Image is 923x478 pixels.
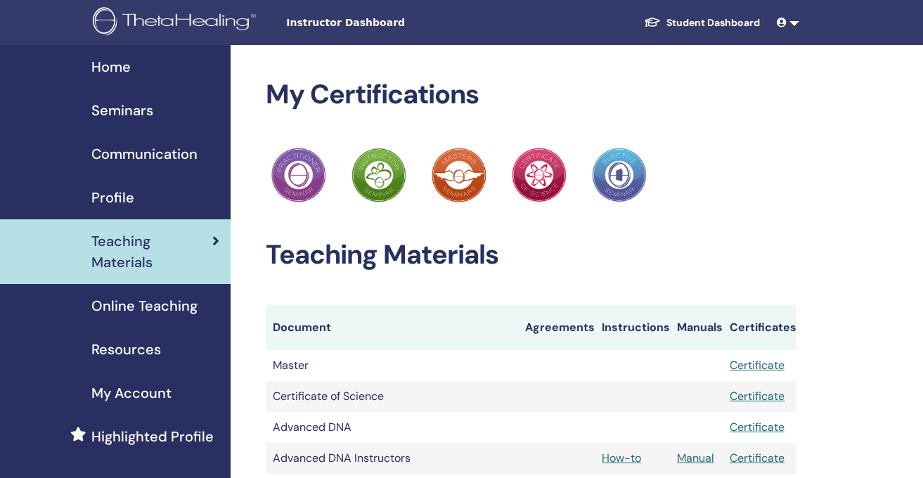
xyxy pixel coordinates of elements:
span: Seminars [91,100,153,121]
a: How-to [602,451,641,465]
td: Advanced DNA [266,412,518,443]
td: Master [266,350,518,381]
h2: My Certifications [266,79,796,111]
a: Certificate [730,451,785,465]
a: Certificate [730,389,785,403]
th: Agreements [518,305,595,350]
td: Certificate of Science [266,381,518,412]
a: Certificate [730,420,785,434]
th: Certificates [723,305,796,350]
img: Practitioner [351,148,406,202]
span: Profile [91,187,134,208]
a: Certificate [730,358,785,373]
th: Document [266,305,518,350]
img: Practitioner [512,148,567,202]
img: Practitioner [271,148,326,202]
img: graduation-cap-white.svg [644,16,661,28]
a: Manual [677,451,714,465]
span: Instructor Dashboard [286,15,497,30]
span: Highlighted Profile [91,426,214,447]
td: Advanced DNA Instructors [266,443,518,474]
h2: Teaching Materials [266,239,796,271]
th: Instructions [595,305,670,350]
img: logo.png [93,7,261,39]
img: Practitioner [432,148,486,202]
span: Online Teaching [91,295,198,316]
span: Communication [91,143,198,164]
span: Teaching Materials [91,231,212,273]
th: Manuals [670,305,723,350]
span: My Account [91,382,172,403]
img: Practitioner [592,148,647,202]
span: Resources [91,339,161,360]
span: Home [91,56,131,77]
a: Student Dashboard [633,10,771,36]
